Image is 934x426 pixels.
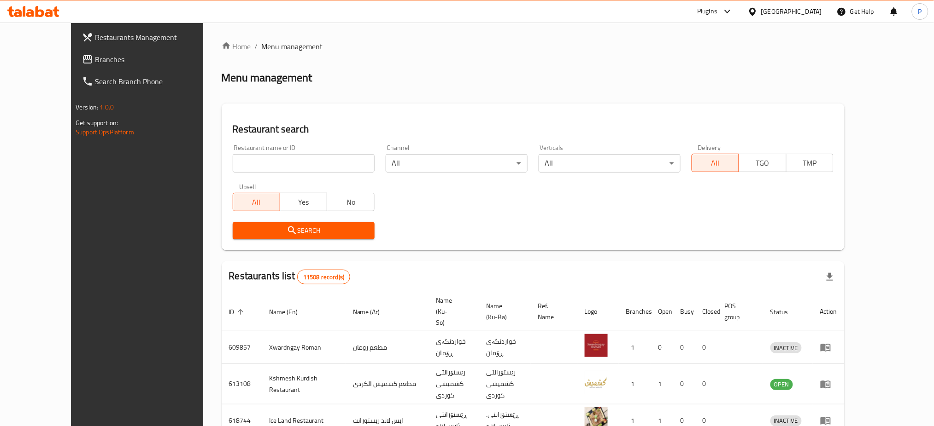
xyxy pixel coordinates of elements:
span: Search [240,225,367,236]
button: All [233,193,280,211]
span: All [237,196,276,209]
div: Export file [819,266,841,288]
button: Search [233,222,375,239]
img: Xwardngay Roman [585,334,608,357]
div: Total records count [297,270,350,284]
td: 613108 [222,364,262,404]
label: Upsell [239,184,256,190]
td: 0 [651,331,673,364]
th: Busy [673,292,695,331]
span: Menu management [262,41,323,52]
div: Menu [820,415,837,426]
span: OPEN [770,379,793,390]
a: Home [222,41,251,52]
span: Version: [76,101,98,113]
td: خواردنگەی ڕۆمان [429,331,479,364]
span: Get support on: [76,117,118,129]
button: TGO [739,154,786,172]
span: TGO [743,156,782,170]
td: خواردنگەی ڕۆمان [479,331,531,364]
td: 0 [695,364,717,404]
span: Restaurants Management [95,32,220,43]
td: 1 [619,331,651,364]
button: All [692,154,739,172]
span: Yes [284,196,323,209]
label: Delivery [698,144,721,151]
div: Menu [820,379,837,390]
td: مطعم رومان [346,331,429,364]
th: Action [813,292,845,331]
td: Xwardngay Roman [262,331,346,364]
th: Branches [619,292,651,331]
input: Search for restaurant name or ID.. [233,154,375,173]
div: All [539,154,681,173]
span: Branches [95,54,220,65]
span: POS group [725,300,752,322]
td: رێستۆرانتی کشمیشى كوردى [479,364,531,404]
td: 0 [695,331,717,364]
span: Search Branch Phone [95,76,220,87]
td: مطعم كشميش الكردي [346,364,429,404]
span: 1.0.0 [100,101,114,113]
td: 1 [651,364,673,404]
th: Logo [577,292,619,331]
span: INACTIVE [770,415,802,426]
span: TMP [790,156,830,170]
button: TMP [786,154,834,172]
h2: Menu management [222,70,312,85]
button: Yes [280,193,327,211]
span: Name (Ku-So) [436,295,468,328]
h2: Restaurants list [229,269,351,284]
div: All [386,154,528,173]
span: INACTIVE [770,343,802,353]
span: ID [229,306,247,317]
span: P [918,6,922,17]
span: Name (En) [270,306,310,317]
span: Name (Ar) [353,306,392,317]
span: No [331,196,370,209]
td: 609857 [222,331,262,364]
img: Kshmesh Kurdish Restaurant [585,371,608,394]
span: All [696,156,735,170]
td: 0 [673,364,695,404]
span: Name (Ku-Ba) [487,300,520,322]
td: 0 [673,331,695,364]
div: Menu [820,342,837,353]
div: [GEOGRAPHIC_DATA] [761,6,822,17]
span: 11508 record(s) [298,273,350,282]
li: / [255,41,258,52]
a: Branches [75,48,227,70]
a: Restaurants Management [75,26,227,48]
th: Closed [695,292,717,331]
a: Support.OpsPlatform [76,126,134,138]
th: Open [651,292,673,331]
span: Status [770,306,800,317]
h2: Restaurant search [233,122,834,136]
td: 1 [619,364,651,404]
span: Ref. Name [538,300,566,322]
div: Plugins [697,6,717,17]
nav: breadcrumb [222,41,845,52]
div: OPEN [770,379,793,390]
td: Kshmesh Kurdish Restaurant [262,364,346,404]
a: Search Branch Phone [75,70,227,92]
td: رێستۆرانتی کشمیشى كوردى [429,364,479,404]
button: No [327,193,374,211]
